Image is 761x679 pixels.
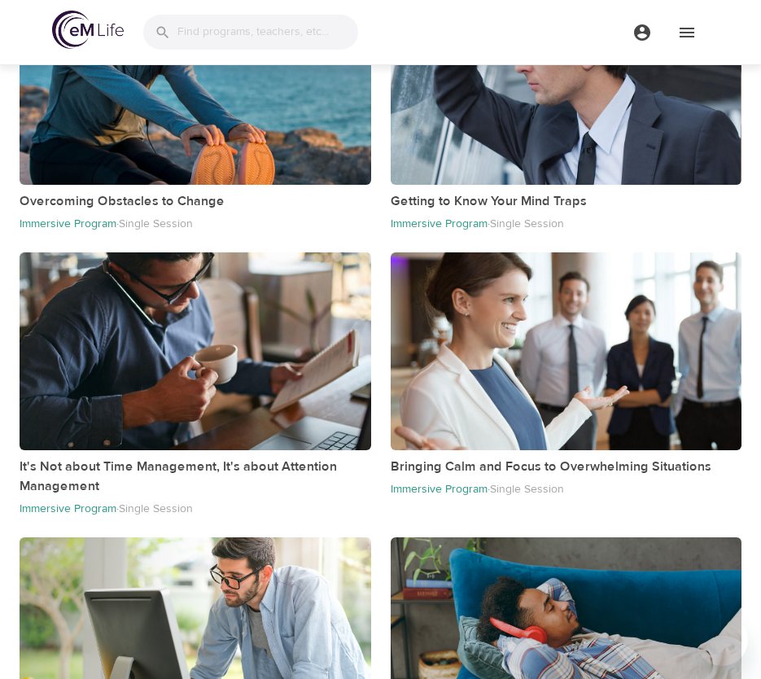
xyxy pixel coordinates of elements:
[391,217,490,231] p: Immersive Program ·
[20,217,119,231] p: Immersive Program ·
[52,11,124,49] img: logo
[119,217,193,231] p: Single Session
[177,15,358,50] input: Find programs, teachers, etc...
[391,191,742,211] p: Getting to Know Your Mind Traps
[391,457,742,476] p: Bringing Calm and Focus to Overwhelming Situations
[664,10,709,55] button: menu
[490,217,564,231] p: Single Session
[20,191,371,211] p: Overcoming Obstacles to Change
[391,482,490,497] p: Immersive Program ·
[619,10,664,55] button: menu
[490,482,564,497] p: Single Session
[20,502,119,516] p: Immersive Program ·
[20,457,371,496] p: It's Not about Time Management, It's about Attention Management
[696,614,748,666] iframe: Button to launch messaging window
[119,502,193,516] p: Single Session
